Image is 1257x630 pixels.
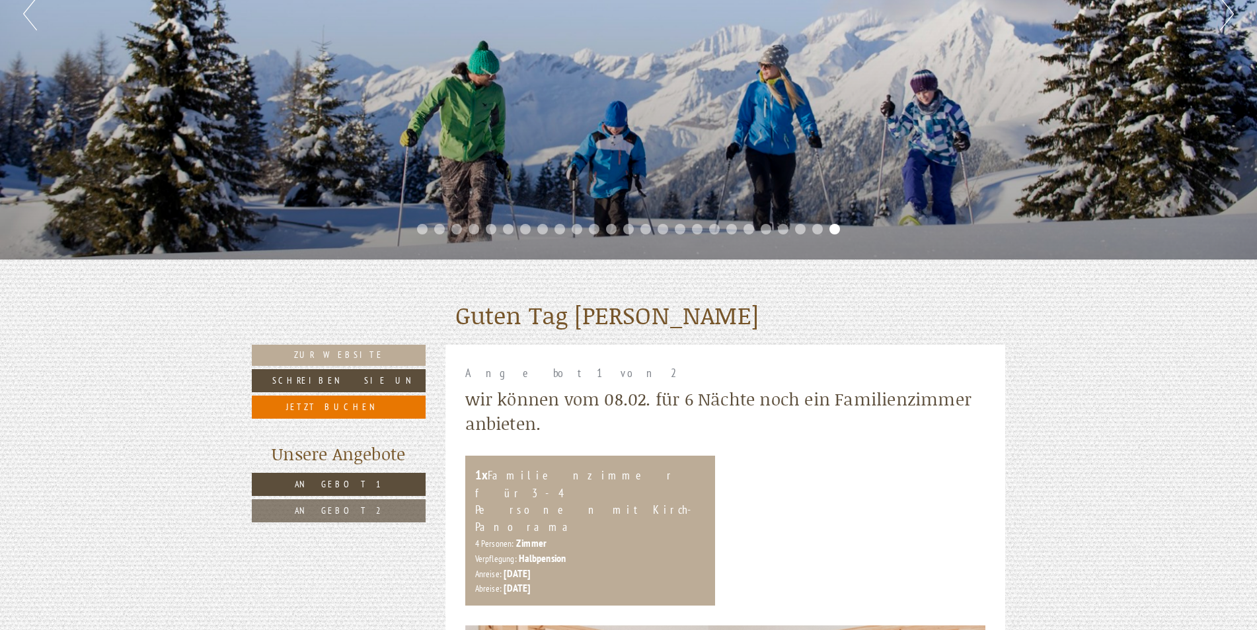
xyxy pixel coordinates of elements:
span: Angebot 2 [295,505,383,516]
span: Angebot 1 [295,478,383,490]
b: Halbpension [519,551,566,565]
b: Zimmer [516,536,547,549]
small: Abreise: [475,582,502,594]
small: 4 Personen: [475,538,514,549]
span: Angebot 1 von 2 [465,365,685,380]
b: [DATE] [504,567,530,580]
div: Familienzimmer für 3-4 Personen mit Kirch-Panorama [475,466,706,536]
div: Unsere Angebote [252,442,426,466]
small: Verpflegung: [475,553,517,565]
div: wir können vom 08.02. für 6 Nächte noch ein Familienzimmer anbieten. [465,387,986,436]
h1: Guten Tag [PERSON_NAME] [455,302,759,329]
a: Jetzt buchen [252,396,426,419]
b: [DATE] [504,581,530,594]
a: Schreiben Sie uns [252,369,426,392]
small: Anreise: [475,568,502,580]
b: 1x [475,466,488,483]
a: Zur Website [252,345,426,366]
